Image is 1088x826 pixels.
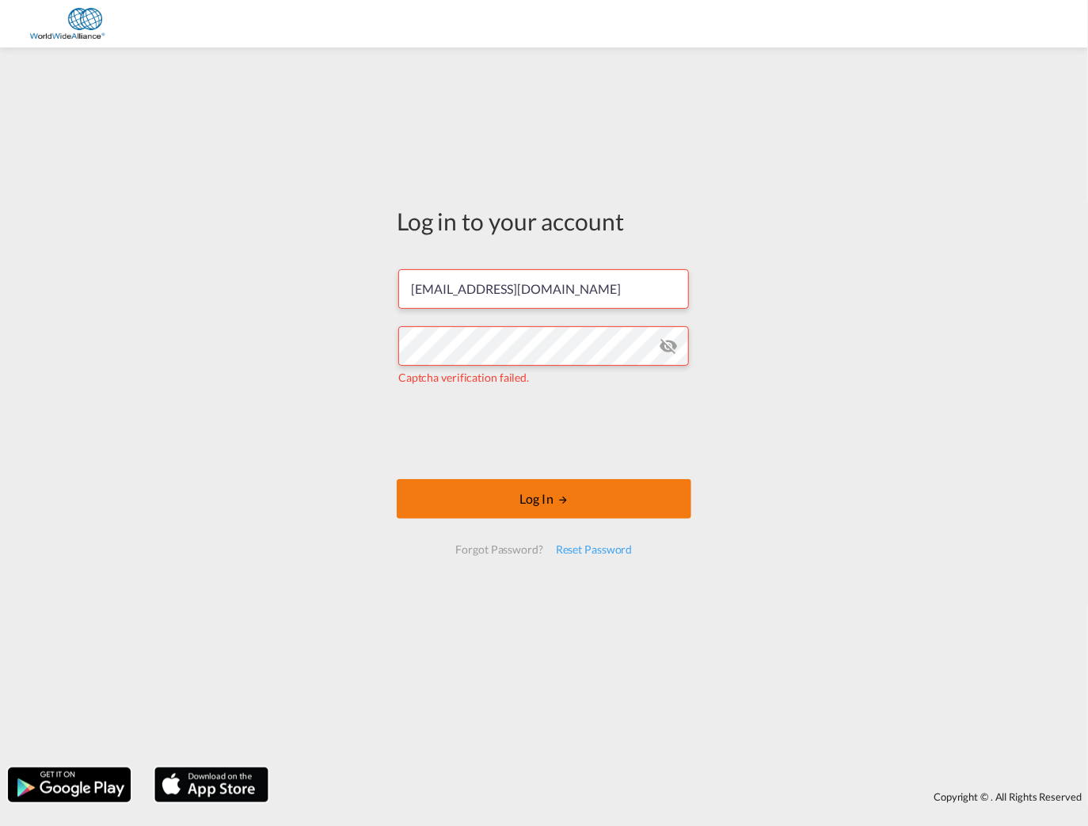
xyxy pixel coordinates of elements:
img: ccb731808cb111f0a964a961340171cb.png [24,6,131,42]
div: Reset Password [550,535,639,564]
span: Captcha verification failed. [398,371,529,384]
img: google.png [6,766,132,804]
div: Log in to your account [397,204,691,238]
button: LOGIN [397,479,691,519]
div: Forgot Password? [449,535,549,564]
iframe: reCAPTCHA [424,402,664,463]
input: Enter email/phone number [398,269,689,309]
div: Copyright © . All Rights Reserved [276,783,1088,810]
img: apple.png [153,766,270,804]
md-icon: icon-eye-off [659,337,678,356]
